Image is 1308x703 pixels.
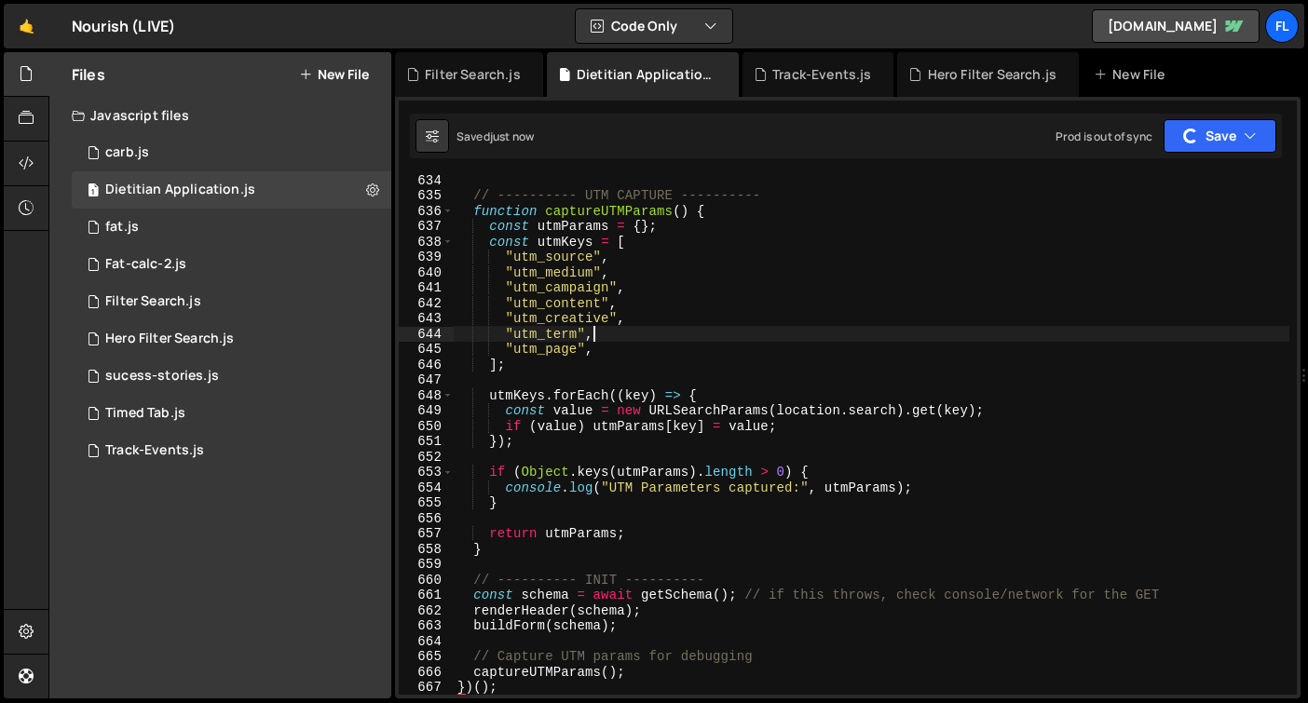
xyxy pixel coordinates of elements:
[72,209,391,246] div: 7002/15615.js
[399,250,454,265] div: 639
[399,465,454,480] div: 653
[399,327,454,343] div: 644
[399,311,454,327] div: 643
[49,97,391,134] div: Javascript files
[72,358,391,395] div: 7002/24097.js
[105,256,186,273] div: Fat-calc-2.js
[399,588,454,603] div: 661
[399,511,454,527] div: 656
[1094,65,1172,84] div: New File
[72,134,391,171] div: 7002/15633.js
[399,573,454,588] div: 660
[576,9,732,43] button: Code Only
[456,128,534,144] div: Saved
[399,204,454,220] div: 636
[72,320,391,358] div: 7002/44314.js
[399,557,454,573] div: 659
[399,372,454,388] div: 647
[399,358,454,373] div: 646
[928,65,1056,84] div: Hero Filter Search.js
[399,235,454,250] div: 638
[299,67,369,82] button: New File
[105,293,201,310] div: Filter Search.js
[105,405,185,422] div: Timed Tab.js
[72,432,391,469] div: 7002/36051.js
[1056,128,1152,144] div: Prod is out of sync
[399,480,454,496] div: 654
[88,184,99,199] span: 1
[399,634,454,650] div: 664
[399,342,454,358] div: 645
[72,395,391,432] div: 7002/25847.js
[105,144,149,161] div: carb.js
[399,680,454,696] div: 667
[399,450,454,466] div: 652
[399,388,454,404] div: 648
[1092,9,1260,43] a: [DOMAIN_NAME]
[399,665,454,681] div: 666
[105,368,219,385] div: sucess-stories.js
[399,296,454,312] div: 642
[72,246,391,283] div: 7002/15634.js
[399,542,454,558] div: 658
[399,403,454,419] div: 649
[399,603,454,619] div: 662
[105,182,255,198] div: Dietitian Application.js
[399,495,454,511] div: 655
[72,64,105,85] h2: Files
[425,65,521,84] div: Filter Search.js
[577,65,716,84] div: Dietitian Application.js
[399,526,454,542] div: 657
[772,65,871,84] div: Track-Events.js
[105,219,139,236] div: fat.js
[399,649,454,665] div: 665
[72,171,391,209] div: 7002/45930.js
[72,283,391,320] div: 7002/13525.js
[490,128,534,144] div: just now
[1265,9,1299,43] a: Fl
[105,331,234,347] div: Hero Filter Search.js
[399,434,454,450] div: 651
[399,419,454,435] div: 650
[105,442,204,459] div: Track-Events.js
[399,219,454,235] div: 637
[1164,119,1276,153] button: Save
[72,15,175,37] div: Nourish (LIVE)
[399,173,454,189] div: 634
[399,280,454,296] div: 641
[399,188,454,204] div: 635
[4,4,49,48] a: 🤙
[399,265,454,281] div: 640
[399,618,454,634] div: 663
